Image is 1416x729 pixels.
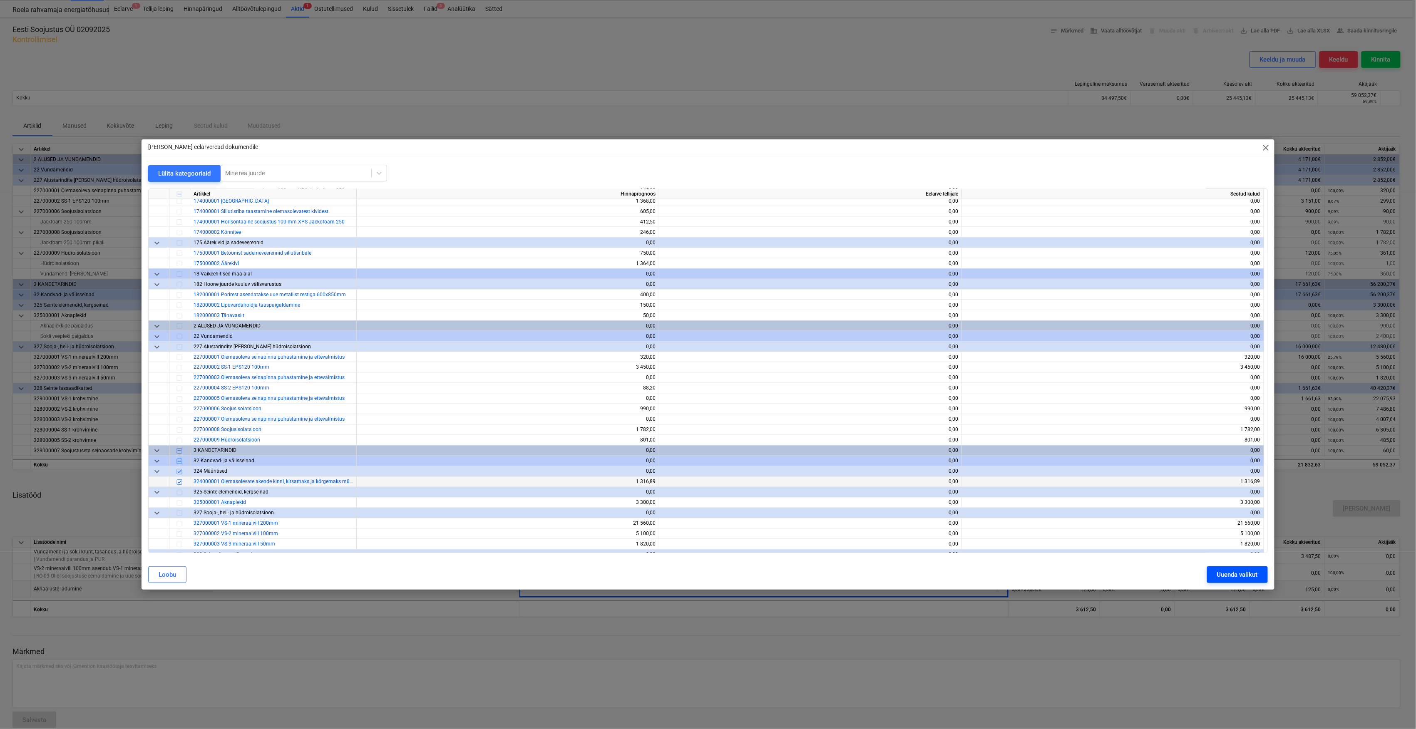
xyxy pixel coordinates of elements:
[194,260,239,266] span: 175000002 Äärekivi
[1207,566,1268,583] button: Uuenda valikut
[194,406,261,412] a: 227000006 Soojusisolatsioon
[194,552,252,558] span: 328 Seinte fassaadikatted
[148,165,221,182] button: Lülita kategooriaid
[194,240,263,245] span: 175 Äärekivid ja sadeveerennid
[965,248,1260,258] div: 0,00
[663,498,958,508] div: 0,00
[965,456,1260,466] div: 0,00
[663,258,958,269] div: 0,00
[965,258,1260,269] div: 0,00
[663,331,958,342] div: 0,00
[152,332,162,342] span: keyboard_arrow_down
[158,168,211,179] div: Lülita kategooriaid
[360,498,656,508] div: 3 300,00
[360,529,656,539] div: 5 100,00
[663,425,958,435] div: 0,00
[194,354,345,360] span: 227000001 Olemasoleva seinapinna puhastamine ja ettevalmistus
[360,331,656,342] div: 0,00
[360,539,656,550] div: 1 820,00
[965,550,1260,560] div: 0,00
[663,373,958,383] div: 0,00
[663,269,958,279] div: 0,00
[663,217,958,227] div: 0,00
[663,550,958,560] div: 0,00
[152,342,162,352] span: keyboard_arrow_down
[194,302,300,308] a: 182000002 Lipuvardahoidja taaspaigaldamine
[360,425,656,435] div: 1 782,00
[194,375,345,381] a: 227000003 Olemasoleva seinapinna puhastamine ja ettevalmistus
[663,508,958,518] div: 0,00
[663,238,958,248] div: 0,00
[194,198,269,204] span: 174000001 Sillutisriba
[152,508,162,518] span: keyboard_arrow_down
[663,196,958,206] div: 0,00
[190,189,357,199] div: Artikkel
[663,310,958,321] div: 0,00
[194,250,311,256] a: 175000001 Betoonist sademeveerennid sillutisribale
[194,479,436,485] a: 324000001 Olemasolevate akende kinni, kitsamaks ja kõrgemaks müürimine FIBO 200mm, soojustus, krohv
[663,290,958,300] div: 0,00
[152,269,162,279] span: keyboard_arrow_down
[194,531,278,537] a: 327000002 VS-2 mineraalvill 100mm
[360,456,656,466] div: 0,00
[152,446,162,456] span: keyboard_arrow_down
[965,279,1260,290] div: 0,00
[360,466,656,477] div: 0,00
[360,217,656,227] div: 412,50
[965,269,1260,279] div: 0,00
[663,342,958,352] div: 0,00
[965,518,1260,529] div: 21 560,00
[663,487,958,498] div: 0,00
[194,198,269,204] a: 174000001 [GEOGRAPHIC_DATA]
[965,342,1260,352] div: 0,00
[965,539,1260,550] div: 1 820,00
[194,364,269,370] span: 227000002 SS-1 EPS120 100mm
[194,510,274,516] span: 327 Sooja-, heli- ja hüdroisolatsioon
[965,227,1260,238] div: 0,00
[965,529,1260,539] div: 5 100,00
[194,489,268,495] span: 325 Seinte elemendid, kergseinad
[194,521,278,526] a: 327000001 VS-1 mineraalvill 200mm
[194,448,236,454] span: 3 KANDETARINDID
[965,196,1260,206] div: 0,00
[194,469,227,474] span: 324 Müüritised
[965,477,1260,487] div: 1 316,89
[663,227,958,238] div: 0,00
[194,500,246,506] span: 325000001 Aknaplekid
[194,427,261,433] span: 227000008 Soojusisolatsioon
[965,508,1260,518] div: 0,00
[360,477,656,487] div: 1 316,89
[965,321,1260,331] div: 0,00
[965,404,1260,414] div: 990,00
[965,310,1260,321] div: 0,00
[194,292,346,298] a: 182000001 Porirest asendatakse uue metallist restiga 600x850mm
[663,446,958,456] div: 0,00
[663,529,958,539] div: 0,00
[194,281,281,287] span: 182 Hoone juurde kuuluv välisvarustus
[148,143,258,151] p: [PERSON_NAME] eelarveread dokumendile
[965,217,1260,227] div: 0,00
[663,248,958,258] div: 0,00
[159,569,176,580] div: Loobu
[663,456,958,466] div: 0,00
[663,518,958,529] div: 0,00
[194,417,345,422] a: 227000007 Olemasoleva seinapinna puhastamine ja ettevalmistus
[663,466,958,477] div: 0,00
[663,539,958,550] div: 0,00
[360,435,656,446] div: 801,00
[360,206,656,217] div: 605,00
[360,290,656,300] div: 400,00
[965,238,1260,248] div: 0,00
[194,208,328,214] span: 174000001 Sillutisriba taastamine olemasolevatest kividest
[965,435,1260,446] div: 801,00
[152,238,162,248] span: keyboard_arrow_down
[1261,143,1271,153] span: close
[965,373,1260,383] div: 0,00
[360,310,656,321] div: 50,00
[663,279,958,290] div: 0,00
